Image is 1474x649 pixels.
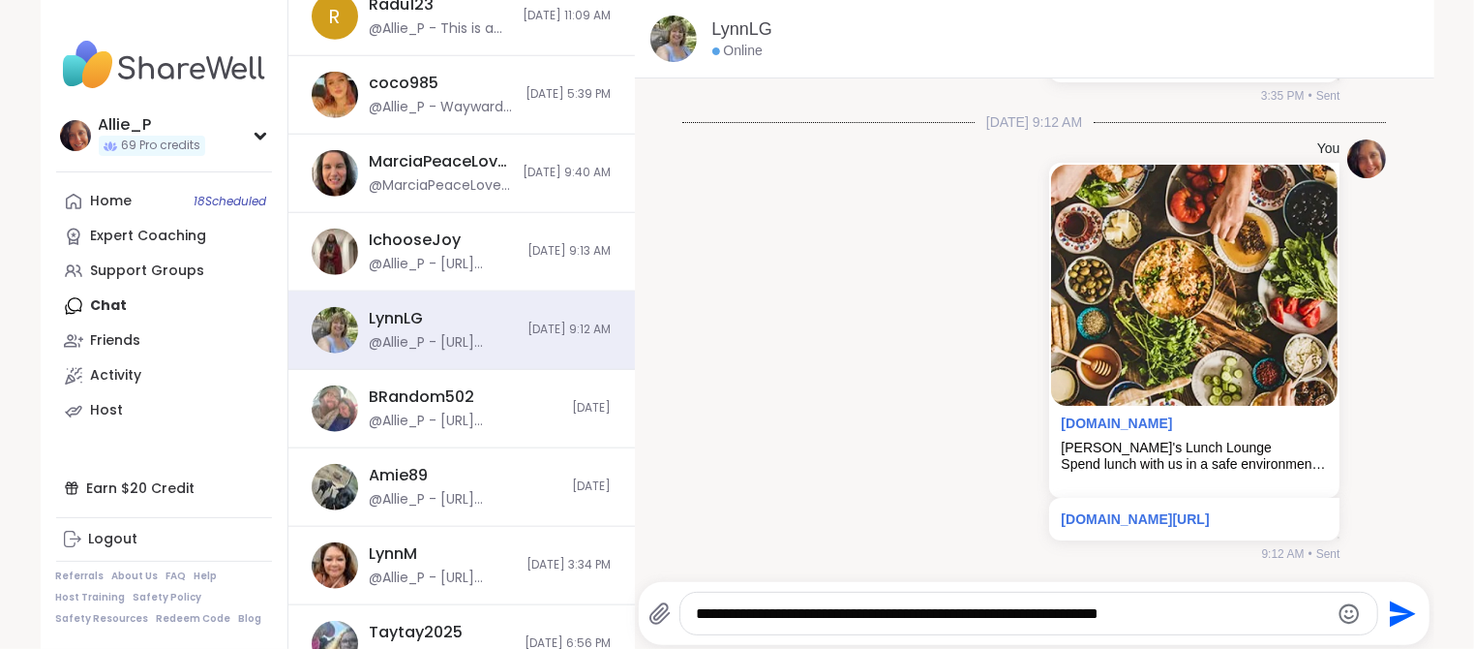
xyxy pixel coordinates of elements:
[524,165,612,181] span: [DATE] 9:40 AM
[526,86,612,103] span: [DATE] 5:39 PM
[696,604,1329,624] textarea: Type your message
[1347,139,1386,178] img: https://sharewell-space-live.sfo3.digitaloceanspaces.com/user-generated/9890d388-459a-40d4-b033-d...
[573,400,612,417] span: [DATE]
[370,622,464,643] div: Taytay2025
[1261,87,1305,105] span: 3:35 PM
[56,219,272,254] a: Expert Coaching
[573,479,612,495] span: [DATE]
[370,412,561,431] div: @Allie_P - [URL][DOMAIN_NAME]
[89,530,138,549] div: Logout
[370,543,418,565] div: LynnM
[370,333,517,353] div: @Allie_P - [URL][DOMAIN_NAME]
[528,243,612,260] span: [DATE] 9:13 AM
[1309,87,1312,105] span: •
[312,464,358,510] img: https://sharewell-space-live.sfo3.digitaloceanspaces.com/user-generated/c3bd44a5-f966-4702-9748-c...
[312,386,358,432] img: https://sharewell-space-live.sfo3.digitaloceanspaces.com/user-generated/127af2b2-1259-4cf0-9fd7-7...
[528,322,612,338] span: [DATE] 9:12 AM
[312,72,358,118] img: https://sharewell-space-live.sfo3.digitaloceanspaces.com/user-generated/2106adea-4514-427f-9435-9...
[1338,603,1361,626] button: Emoji picker
[712,42,763,61] div: Online
[527,557,612,573] span: [DATE] 3:34 PM
[312,229,358,275] img: https://sharewell-space-live.sfo3.digitaloceanspaces.com/user-generated/a68320ba-426b-4578-8d0b-0...
[975,112,1094,132] span: [DATE] 9:12 AM
[1051,165,1338,406] img: Allie's Lunch Lounge
[1061,416,1172,431] a: Attachment
[195,570,218,583] a: Help
[370,386,475,408] div: BRandom502
[370,569,516,588] div: @Allie_P - [URL][DOMAIN_NAME]
[195,194,267,209] span: 18 Scheduled
[122,138,201,154] span: 69 Pro credits
[370,490,561,510] div: @Allie_P - [URL][DOMAIN_NAME]
[370,19,512,39] div: @Allie_P - This is a safe space. Here to chat in the DM whenever you want.
[56,31,272,99] img: ShareWell Nav Logo
[312,542,358,589] img: https://sharewell-space-live.sfo3.digitaloceanspaces.com/user-generated/5f572286-b7ec-4d9d-a82c-3...
[1309,545,1312,563] span: •
[91,366,142,386] div: Activity
[1061,511,1209,527] a: [DOMAIN_NAME][URL]
[370,151,512,172] div: MarciaPeaceLoveHappiness
[91,192,133,211] div: Home
[134,591,202,604] a: Safety Policy
[312,150,358,197] img: https://sharewell-space-live.sfo3.digitaloceanspaces.com/user-generated/90e0bd37-ea31-4f3e-ba1b-a...
[91,401,124,420] div: Host
[370,308,424,329] div: LynnLG
[91,227,207,246] div: Expert Coaching
[312,307,358,354] img: https://sharewell-space-live.sfo3.digitaloceanspaces.com/user-generated/cd0780da-9294-4886-a675-3...
[370,230,462,251] div: IchooseJoy
[60,120,91,151] img: Allie_P
[1316,87,1340,105] span: Sent
[56,591,126,604] a: Host Training
[1061,440,1328,456] div: [PERSON_NAME]'s Lunch Lounge
[56,358,272,393] a: Activity
[56,570,105,583] a: Referrals
[239,612,262,626] a: Blog
[166,570,187,583] a: FAQ
[91,262,205,281] div: Support Groups
[370,255,517,274] div: @Allie_P - [URL][DOMAIN_NAME]
[56,324,272,358] a: Friends
[1378,592,1422,635] button: Send
[370,98,515,117] div: @Allie_P - Wayward ending was awful. Just like you said...too many unanswered questions. UGH!!!
[1262,545,1305,563] span: 9:12 AM
[56,184,272,219] a: Home18Scheduled
[157,612,231,626] a: Redeem Code
[329,2,341,31] span: R
[650,15,697,62] img: https://sharewell-space-live.sfo3.digitaloceanspaces.com/user-generated/cd0780da-9294-4886-a675-3...
[1317,139,1340,159] h4: You
[370,465,429,486] div: Amie89
[56,254,272,289] a: Support Groups
[712,17,772,42] a: LynnLG
[56,612,149,626] a: Safety Resources
[1061,456,1328,473] div: Spend lunch with us in a safe environment. This is open forum/body doubling. We can chat about ou...
[56,471,272,506] div: Earn $20 Credit
[370,176,512,196] div: @MarciaPeaceLoveHappiness - I wish I could but just not available at that time [DATE].
[524,8,612,24] span: [DATE] 11:09 AM
[1316,545,1340,563] span: Sent
[99,114,205,136] div: Allie_P
[56,393,272,428] a: Host
[370,73,439,94] div: coco985
[91,331,141,351] div: Friends
[56,522,272,557] a: Logout
[112,570,159,583] a: About Us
